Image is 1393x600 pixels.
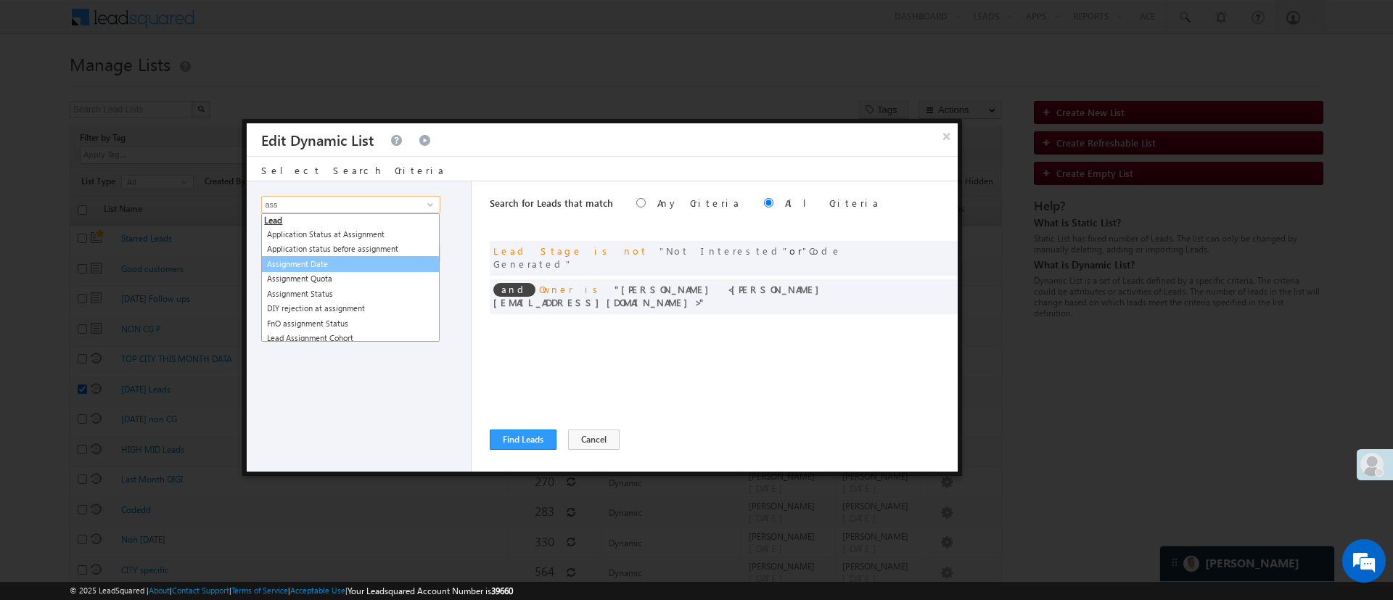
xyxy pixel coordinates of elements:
[493,283,535,297] span: and
[261,123,374,156] h3: Edit Dynamic List
[262,301,439,316] a: DIY rejection at assignment
[262,331,439,346] a: Lead Assignment Cohort
[657,197,741,209] label: Any Criteria
[25,76,61,95] img: d_60004797649_company_0_60004797649
[491,585,513,596] span: 39660
[585,283,603,295] span: is
[19,134,265,435] textarea: Type your message and hit 'Enter'
[348,585,513,596] span: Your Leadsquared Account Number is
[149,585,170,595] a: About
[490,197,613,209] span: Search for Leads that match
[261,196,440,213] input: Type to Search
[262,242,439,257] a: Application status before assignment
[262,316,439,332] a: FnO assignment Status
[262,227,439,242] a: Application Status at Assignment
[172,585,229,595] a: Contact Support
[493,244,842,270] span: or
[70,584,513,598] span: © 2025 LeadSquared | | | | |
[493,244,583,257] span: Lead Stage
[261,256,440,273] a: Assignment Date
[568,430,620,450] button: Cancel
[75,76,244,95] div: Chat with us now
[262,271,439,287] a: Assignment Quota
[261,164,445,176] span: Select Search Criteria
[493,244,842,270] span: Code Generated
[659,244,789,257] span: Not Interested
[935,123,958,149] button: ×
[539,283,573,295] span: Owner
[262,287,439,302] a: Assignment Status
[262,214,439,227] li: Lead
[290,585,345,595] a: Acceptable Use
[594,244,648,257] span: is not
[493,283,826,308] span: [PERSON_NAME] <[PERSON_NAME][EMAIL_ADDRESS][DOMAIN_NAME]>
[419,197,437,212] a: Show All Items
[490,430,556,450] button: Find Leads
[238,7,273,42] div: Minimize live chat window
[785,197,880,209] label: All Criteria
[231,585,288,595] a: Terms of Service
[197,447,263,467] em: Start Chat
